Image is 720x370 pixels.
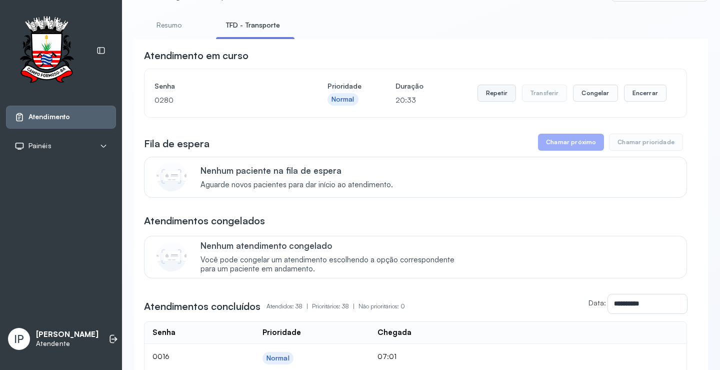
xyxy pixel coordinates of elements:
[312,299,358,313] p: Prioritários: 38
[152,328,175,337] div: Senha
[377,352,396,360] span: 07:01
[358,299,405,313] p: Não prioritários: 0
[200,240,465,251] p: Nenhum atendimento congelado
[156,161,186,191] img: Imagem de CalloutCard
[573,85,617,102] button: Congelar
[216,17,290,34] a: TFD - Transporte
[144,299,260,313] h3: Atendimentos concluídos
[144,214,265,228] h3: Atendimentos congelados
[28,142,51,150] span: Painéis
[588,298,606,307] label: Data:
[144,137,209,151] h3: Fila de espera
[14,112,107,122] a: Atendimento
[353,302,354,310] span: |
[331,95,354,104] div: Normal
[28,113,70,121] span: Atendimento
[10,16,82,86] img: Logotipo do estabelecimento
[156,241,186,271] img: Imagem de CalloutCard
[200,165,393,176] p: Nenhum paciente na fila de espera
[152,352,169,360] span: 0016
[477,85,516,102] button: Repetir
[200,255,465,274] span: Você pode congelar um atendimento escolhendo a opção correspondente para um paciente em andamento.
[395,79,423,93] h4: Duração
[154,79,293,93] h4: Senha
[200,180,393,190] span: Aguarde novos pacientes para dar início ao atendimento.
[395,93,423,107] p: 20:33
[262,328,301,337] div: Prioridade
[266,354,289,362] div: Normal
[522,85,567,102] button: Transferir
[624,85,666,102] button: Encerrar
[144,49,248,63] h3: Atendimento em curso
[36,330,98,339] p: [PERSON_NAME]
[266,299,312,313] p: Atendidos: 38
[36,339,98,348] p: Atendente
[609,134,683,151] button: Chamar prioridade
[377,328,411,337] div: Chegada
[327,79,361,93] h4: Prioridade
[538,134,604,151] button: Chamar próximo
[154,93,293,107] p: 0280
[306,302,308,310] span: |
[134,17,204,34] a: Resumo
